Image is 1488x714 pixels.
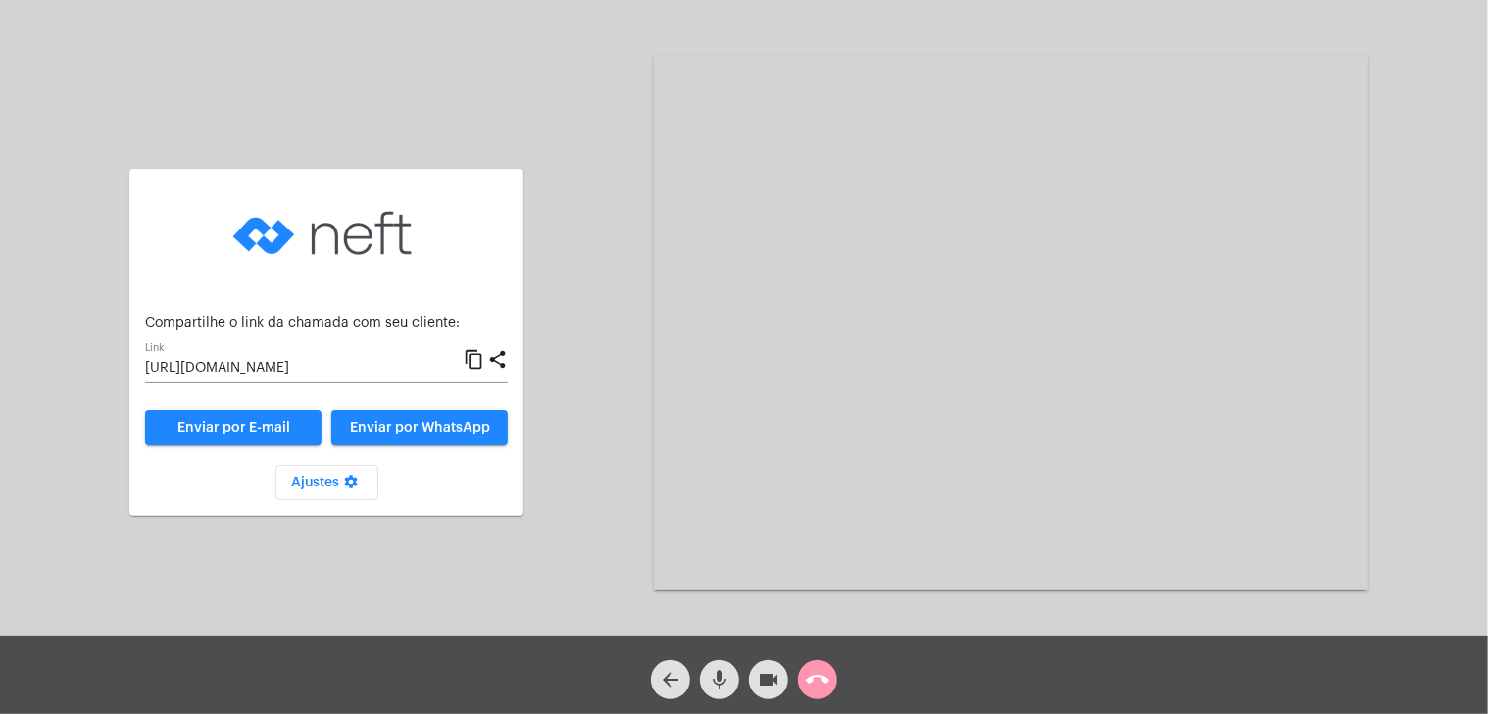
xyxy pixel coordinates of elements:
img: logo-neft-novo-2.png [228,184,424,282]
mat-icon: content_copy [464,348,484,372]
span: Enviar por WhatsApp [350,421,490,434]
mat-icon: share [487,348,508,372]
mat-icon: mic [708,668,731,691]
span: Enviar por E-mail [177,421,290,434]
button: Ajustes [275,465,378,500]
span: Ajustes [291,476,363,489]
mat-icon: videocam [757,668,780,691]
mat-icon: call_end [806,668,829,691]
mat-icon: settings [339,474,363,497]
mat-icon: arrow_back [659,668,682,691]
p: Compartilhe o link da chamada com seu cliente: [145,316,508,331]
button: Enviar por WhatsApp [331,410,508,445]
a: Enviar por E-mail [145,410,322,445]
